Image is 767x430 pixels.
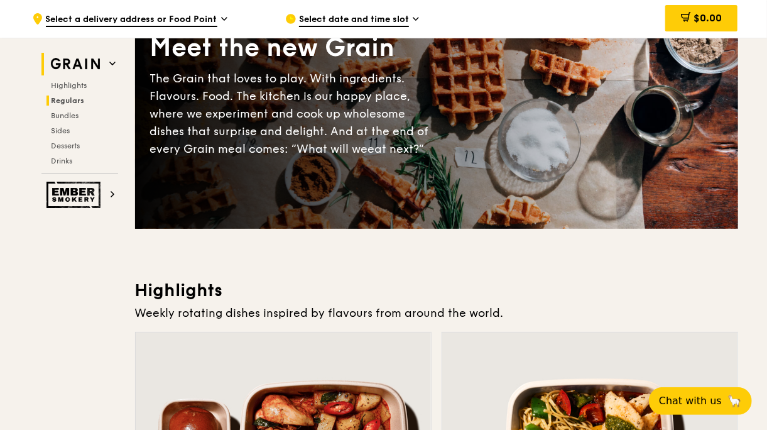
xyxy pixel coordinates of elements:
h3: Highlights [135,279,738,302]
span: Select a delivery address or Food Point [46,13,217,27]
span: $0.00 [694,12,722,24]
img: Grain web logo [46,53,104,75]
span: 🦙 [727,394,742,409]
div: Meet the new Grain [150,31,437,65]
span: Highlights [52,81,87,90]
span: Select date and time slot [299,13,409,27]
span: Bundles [52,111,79,120]
div: The Grain that loves to play. With ingredients. Flavours. Food. The kitchen is our happy place, w... [150,70,437,158]
div: Weekly rotating dishes inspired by flavours from around the world. [135,304,738,322]
span: Chat with us [659,394,722,409]
span: Desserts [52,141,80,150]
span: eat next?” [368,142,425,156]
span: Drinks [52,157,73,165]
button: Chat with us🦙 [649,387,752,415]
span: Regulars [52,96,85,105]
img: Ember Smokery web logo [46,182,104,208]
span: Sides [52,126,70,135]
